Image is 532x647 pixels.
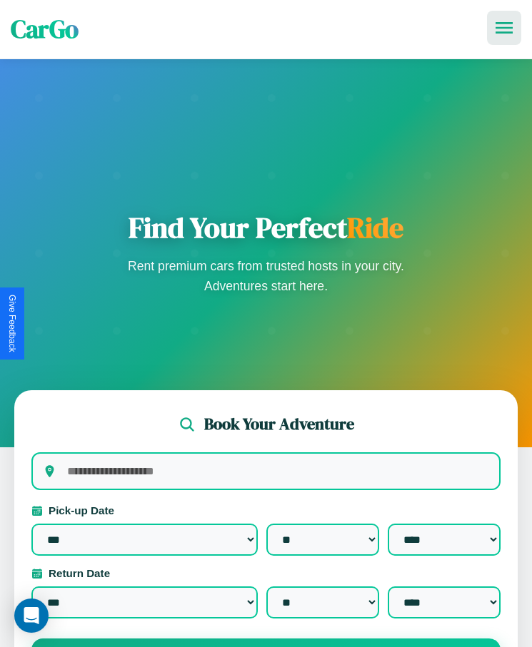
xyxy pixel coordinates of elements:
p: Rent premium cars from trusted hosts in your city. Adventures start here. [124,256,409,296]
h1: Find Your Perfect [124,210,409,245]
span: Ride [347,208,403,247]
div: Give Feedback [7,295,17,352]
h2: Book Your Adventure [204,413,354,435]
label: Pick-up Date [31,504,501,516]
div: Open Intercom Messenger [14,598,49,633]
span: CarGo [11,12,79,46]
label: Return Date [31,567,501,579]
